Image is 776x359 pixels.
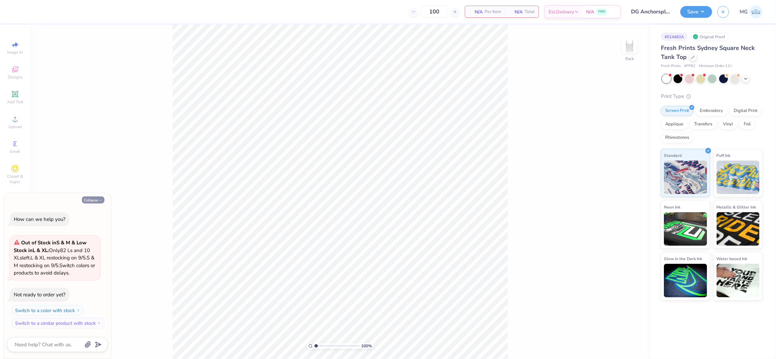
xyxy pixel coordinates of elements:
[525,8,535,15] span: Total
[14,216,65,223] div: How can we help you?
[690,119,717,129] div: Transfers
[664,212,707,246] img: Neon Ink
[661,119,688,129] div: Applique
[740,5,763,18] a: MG
[664,152,682,159] span: Standard
[717,152,731,159] span: Puff Ink
[661,106,693,116] div: Screen Print
[664,255,702,262] span: Glow in the Dark Ink
[598,9,605,14] span: FREE
[76,308,80,312] img: Switch to a color with stock
[11,305,84,316] button: Switch to a color with stock
[509,8,523,15] span: N/A
[14,239,95,276] span: Only 82 Ls and 10 XLs left. L & XL restocking on 9/5. S & M restocking on 9/5. Switch colors or p...
[361,343,372,349] span: 100 %
[717,203,756,211] span: Metallic & Glitter Ink
[3,174,27,184] span: Clipart & logos
[661,133,693,143] div: Rhinestones
[739,119,755,129] div: Foil
[661,63,681,69] span: Fresh Prints
[691,33,729,41] div: Original Proof
[680,6,712,18] button: Save
[717,255,747,262] span: Water based Ink
[740,8,748,16] span: MG
[717,264,760,297] img: Water based Ink
[8,74,22,80] span: Designs
[719,119,737,129] div: Vinyl
[699,63,732,69] span: Minimum Order: 12 +
[717,161,760,194] img: Puff Ink
[82,196,104,203] button: Collapse
[661,93,763,100] div: Print Type
[14,239,87,254] strong: & Low Stock in L & XL :
[623,39,636,52] img: Back
[11,318,105,328] button: Switch to a similar product with stock
[586,8,594,15] span: N/A
[661,44,755,61] span: Fresh Prints Sydney Square Neck Tank Top
[664,161,707,194] img: Standard
[729,106,762,116] div: Digital Print
[684,63,695,69] span: # FP82
[664,203,680,211] span: Neon Ink
[7,99,23,105] span: Add Text
[21,239,71,246] strong: Out of Stock in S & M
[10,149,20,154] span: Greek
[14,291,65,298] div: Not ready to order yet?
[7,50,23,55] span: Image AI
[749,5,763,18] img: Mary Grace
[625,56,634,62] div: Back
[485,8,501,15] span: Per Item
[421,6,447,18] input: – –
[469,8,483,15] span: N/A
[548,8,574,15] span: Est. Delivery
[661,33,688,41] div: # 514482A
[97,321,101,325] img: Switch to a similar product with stock
[664,264,707,297] img: Glow in the Dark Ink
[626,5,675,18] input: Untitled Design
[8,124,22,129] span: Upload
[695,106,727,116] div: Embroidery
[717,212,760,246] img: Metallic & Glitter Ink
